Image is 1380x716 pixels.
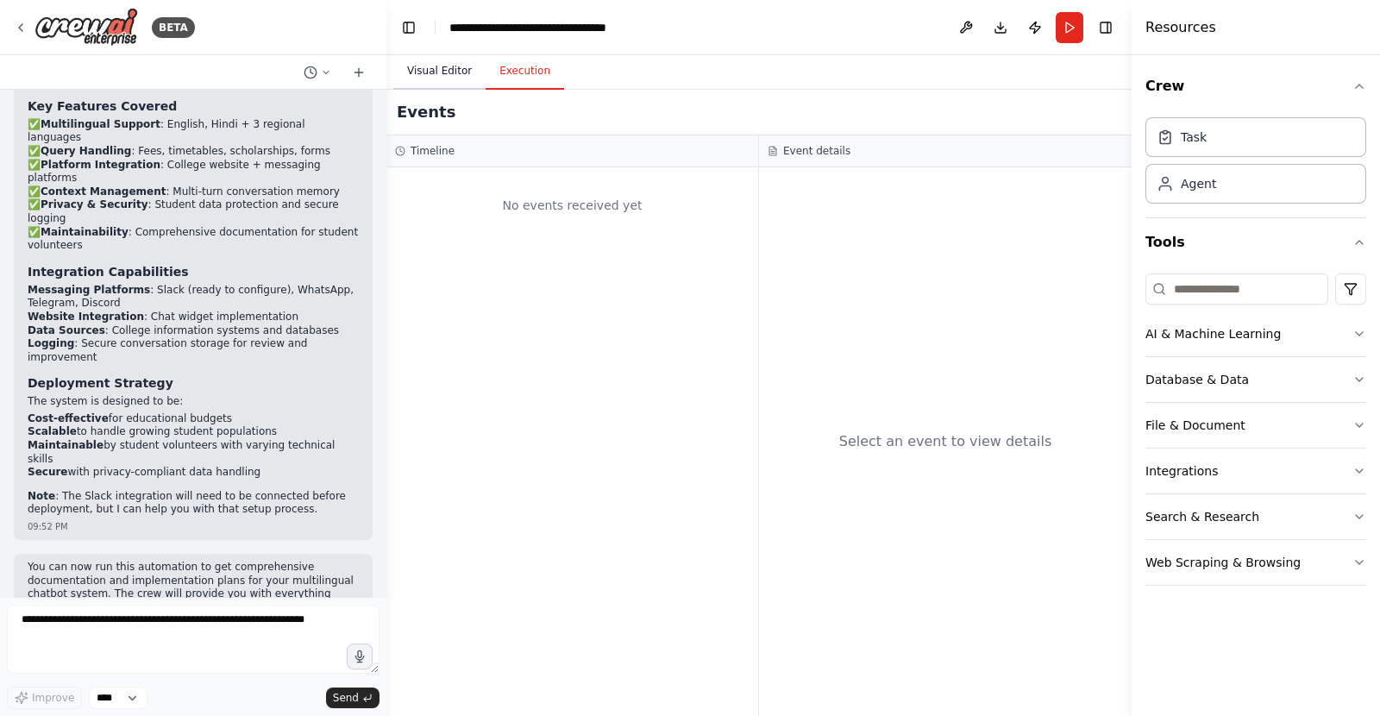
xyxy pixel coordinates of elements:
[41,145,131,157] strong: Query Handling
[345,62,373,83] button: Start a new chat
[7,687,82,709] button: Improve
[1145,554,1301,571] div: Web Scraping & Browsing
[297,62,338,83] button: Switch to previous chat
[1145,62,1366,110] button: Crew
[1145,325,1281,342] div: AI & Machine Learning
[397,16,421,40] button: Hide left sidebar
[28,311,359,324] li: : Chat widget implementation
[1181,129,1207,146] div: Task
[28,99,177,113] strong: Key Features Covered
[1181,175,1216,192] div: Agent
[1145,403,1366,448] button: File & Document
[347,644,373,669] button: Click to speak your automation idea
[28,412,359,426] li: for educational budgets
[28,412,109,424] strong: Cost-effective
[1145,17,1216,38] h4: Resources
[41,198,148,210] strong: Privacy & Security
[28,561,359,614] p: You can now run this automation to get comprehensive documentation and implementation plans for y...
[1145,417,1245,434] div: File & Document
[34,8,138,47] img: Logo
[152,17,195,38] div: BETA
[1145,218,1366,267] button: Tools
[28,337,359,364] li: : Secure conversation storage for review and improvement
[28,439,359,466] li: by student volunteers with varying technical skills
[28,265,189,279] strong: Integration Capabilities
[486,53,564,90] button: Execution
[28,425,359,439] li: to handle growing student populations
[1145,371,1249,388] div: Database & Data
[1145,540,1366,585] button: Web Scraping & Browsing
[28,520,359,533] div: 09:52 PM
[41,185,166,198] strong: Context Management
[28,337,74,349] strong: Logging
[1145,357,1366,402] button: Database & Data
[783,144,850,158] h3: Event details
[333,691,359,705] span: Send
[326,688,379,708] button: Send
[839,431,1052,452] div: Select an event to view details
[1145,267,1366,600] div: Tools
[41,226,129,238] strong: Maintainability
[397,100,455,124] h2: Events
[28,118,359,253] p: ✅ : English, Hindi + 3 regional languages ✅ : Fees, timetables, scholarships, forms ✅ : College w...
[28,466,68,478] strong: Secure
[41,118,160,130] strong: Multilingual Support
[28,490,359,517] p: : The Slack integration will need to be connected before deployment, but I can help you with that...
[28,376,173,390] strong: Deployment Strategy
[28,284,359,311] li: : Slack (ready to configure), WhatsApp, Telegram, Discord
[28,284,150,296] strong: Messaging Platforms
[28,490,55,502] strong: Note
[28,439,103,451] strong: Maintainable
[1094,16,1118,40] button: Hide right sidebar
[28,425,77,437] strong: Scalable
[1145,449,1366,493] button: Integrations
[28,324,359,338] li: : College information systems and databases
[393,53,486,90] button: Visual Editor
[1145,494,1366,539] button: Search & Research
[28,466,359,480] li: with privacy-compliant data handling
[395,176,750,235] div: No events received yet
[32,691,74,705] span: Improve
[449,19,643,36] nav: breadcrumb
[411,144,455,158] h3: Timeline
[28,311,144,323] strong: Website Integration
[1145,110,1366,217] div: Crew
[41,159,160,171] strong: Platform Integration
[1145,311,1366,356] button: AI & Machine Learning
[28,324,105,336] strong: Data Sources
[1145,508,1259,525] div: Search & Research
[28,395,359,409] p: The system is designed to be:
[1145,462,1218,480] div: Integrations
